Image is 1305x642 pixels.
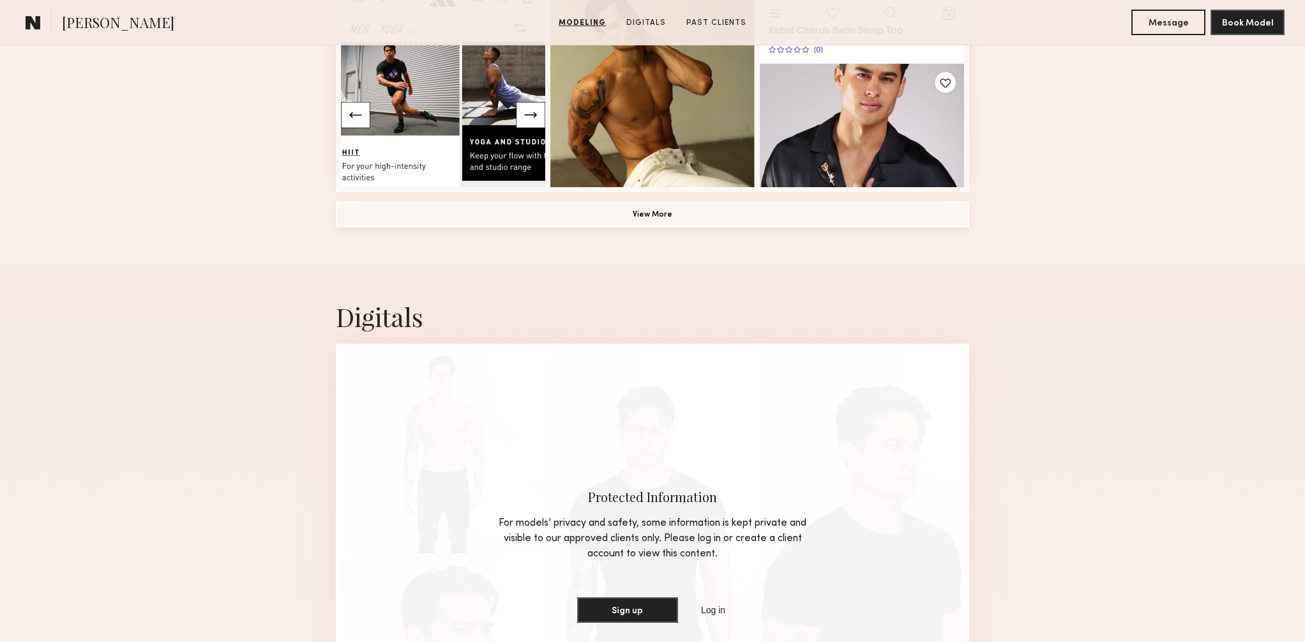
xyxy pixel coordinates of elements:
[1211,17,1285,27] a: Book Model
[621,17,671,29] a: Digitals
[698,602,728,618] a: Log in
[1131,10,1205,35] button: Message
[62,13,174,35] span: [PERSON_NAME]
[490,488,815,505] div: Protected Information
[336,202,969,227] button: View More
[681,17,751,29] a: Past Clients
[336,300,969,333] div: Digitals
[490,516,815,562] div: For models’ privacy and safety, some information is kept private and visible to our approved clie...
[1211,10,1285,35] button: Book Model
[577,597,678,623] button: Sign up
[554,17,611,29] a: Modeling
